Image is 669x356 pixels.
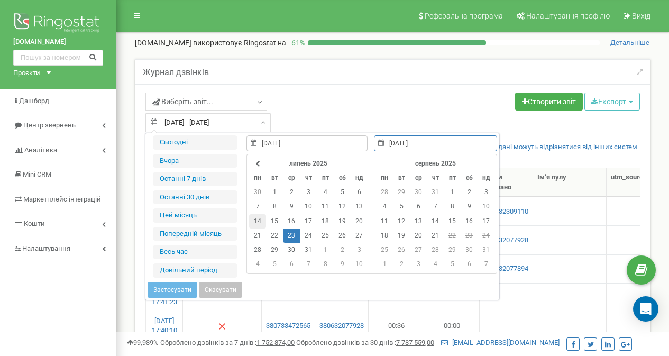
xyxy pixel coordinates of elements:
[127,339,159,346] span: 99,989%
[153,172,237,186] li: Останні 7 днів
[351,257,368,271] td: 10
[300,214,317,229] td: 17
[319,321,364,331] a: 380632077928
[153,245,237,259] li: Весь час
[393,199,410,214] td: 5
[393,214,410,229] td: 12
[334,185,351,199] td: 5
[526,12,610,20] span: Налаштування профілю
[23,121,76,129] span: Центр звернень
[351,199,368,214] td: 13
[300,185,317,199] td: 3
[249,229,266,243] td: 21
[393,157,478,171] th: серпень 2025
[153,208,237,223] li: Цей місяць
[376,243,393,257] td: 25
[317,257,334,271] td: 8
[480,168,533,197] th: З ким з'єднано
[19,97,49,105] span: Дашборд
[478,243,494,257] td: 31
[249,171,266,185] th: пн
[266,185,283,199] td: 1
[461,229,478,243] td: 23
[427,171,444,185] th: чт
[300,199,317,214] td: 10
[249,243,266,257] td: 28
[193,39,286,47] span: використовує Ringostat на
[376,171,393,185] th: пн
[283,229,300,243] td: 23
[444,257,461,271] td: 5
[351,185,368,199] td: 6
[427,257,444,271] td: 4
[153,190,237,205] li: Останні 30 днів
[334,243,351,257] td: 2
[266,171,283,185] th: вт
[478,229,494,243] td: 24
[393,171,410,185] th: вт
[393,257,410,271] td: 2
[22,244,70,252] span: Налаштування
[266,321,310,331] a: 380733472565
[396,339,434,346] u: 7 787 559,00
[461,171,478,185] th: сб
[218,322,226,331] img: Немає відповіді
[296,339,434,346] span: Оброблено дзвінків за 30 днів :
[317,199,334,214] td: 11
[427,185,444,199] td: 31
[478,171,494,185] th: нд
[425,12,503,20] span: Реферальна програма
[286,38,308,48] p: 61 %
[351,243,368,257] td: 3
[153,154,237,168] li: Вчора
[515,93,583,111] a: Створити звіт
[334,229,351,243] td: 26
[444,229,461,243] td: 22
[334,257,351,271] td: 9
[607,168,667,197] th: utm_sourcе
[444,199,461,214] td: 8
[478,199,494,214] td: 10
[393,243,410,257] td: 26
[249,185,266,199] td: 30
[351,214,368,229] td: 20
[376,214,393,229] td: 11
[610,39,649,47] span: Детальніше
[266,199,283,214] td: 8
[317,214,334,229] td: 18
[633,296,658,322] div: Open Intercom Messenger
[410,243,427,257] td: 27
[461,214,478,229] td: 16
[153,135,237,150] li: Сьогодні
[461,257,478,271] td: 6
[249,214,266,229] td: 14
[410,185,427,199] td: 30
[427,243,444,257] td: 28
[266,229,283,243] td: 22
[266,214,283,229] td: 15
[283,214,300,229] td: 16
[13,37,103,47] a: [DOMAIN_NAME]
[317,185,334,199] td: 4
[300,229,317,243] td: 24
[152,96,213,107] span: Виберіть звіт...
[143,68,209,77] h5: Журнал дзвінків
[135,38,286,48] p: [DOMAIN_NAME]
[533,168,607,197] th: Ім‘я пулу
[376,229,393,243] td: 18
[376,257,393,271] td: 1
[461,185,478,199] td: 2
[283,243,300,257] td: 30
[13,50,103,66] input: Пошук за номером
[334,171,351,185] th: сб
[444,185,461,199] td: 1
[249,199,266,214] td: 7
[393,229,410,243] td: 19
[441,339,560,346] a: [EMAIL_ADDRESS][DOMAIN_NAME]
[145,93,267,111] a: Виберіть звіт...
[300,257,317,271] td: 7
[266,257,283,271] td: 5
[376,199,393,214] td: 4
[266,157,351,171] th: липень 2025
[283,171,300,185] th: ср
